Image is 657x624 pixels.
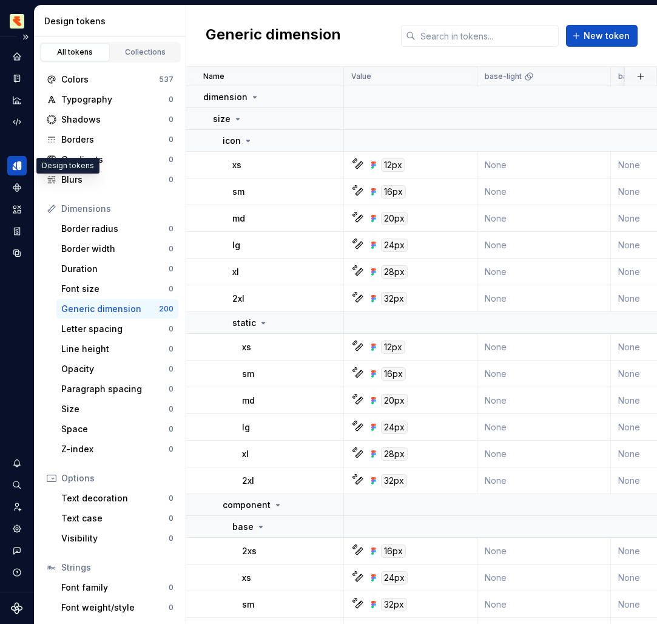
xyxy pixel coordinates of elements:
[477,259,611,285] td: None
[7,243,27,263] a: Data sources
[381,394,408,407] div: 20px
[7,47,27,66] a: Home
[42,130,178,149] a: Borders0
[566,25,638,47] button: New token
[61,582,169,594] div: Font family
[17,29,34,46] button: Expand sidebar
[36,158,99,174] div: Design tokens
[381,544,406,558] div: 16px
[477,205,611,232] td: None
[7,222,27,241] div: Storybook stories
[169,534,174,543] div: 0
[10,14,24,29] img: 0c8ec410-ab69-418c-8431-7901308c68af.png
[56,509,178,528] a: Text case0
[381,421,408,434] div: 24px
[61,174,169,186] div: Blurs
[477,152,611,178] td: None
[42,70,178,89] a: Colors537
[203,91,248,103] p: dimension
[11,602,23,614] a: Supernova Logo
[56,359,178,379] a: Opacity0
[42,110,178,129] a: Shadows0
[242,448,249,460] p: xl
[416,25,559,47] input: Search in tokens...
[381,185,406,198] div: 16px
[56,259,178,279] a: Duration0
[56,219,178,239] a: Border radius0
[381,571,408,585] div: 24px
[242,475,254,487] p: 2xl
[61,203,174,215] div: Dimensions
[169,115,174,124] div: 0
[7,200,27,219] a: Assets
[61,472,174,484] div: Options
[351,72,371,81] p: Value
[169,364,174,374] div: 0
[56,379,178,399] a: Paragraph spacing0
[169,244,174,254] div: 0
[61,532,169,544] div: Visibility
[232,159,241,171] p: xs
[7,497,27,517] div: Invite team
[7,453,27,473] div: Notifications
[61,403,169,415] div: Size
[477,285,611,312] td: None
[232,521,254,533] p: base
[169,175,174,185] div: 0
[61,114,169,126] div: Shadows
[477,538,611,565] td: None
[56,598,178,617] a: Font weight/style0
[7,475,27,495] button: Search ⌘K
[477,361,611,387] td: None
[477,334,611,361] td: None
[223,135,241,147] p: icon
[169,344,174,354] div: 0
[61,154,169,166] div: Gradients
[42,150,178,169] a: Gradients0
[485,72,522,81] p: base-light
[381,265,408,279] div: 28px
[206,25,341,47] h2: Generic dimension
[381,598,407,611] div: 32px
[381,447,408,461] div: 28px
[61,323,169,335] div: Letter spacing
[61,443,169,455] div: Z-index
[232,212,245,225] p: md
[242,599,254,611] p: sm
[242,421,250,433] p: lg
[381,367,406,381] div: 16px
[61,263,169,275] div: Duration
[477,591,611,618] td: None
[7,69,27,88] div: Documentation
[7,112,27,132] a: Code automation
[477,565,611,591] td: None
[61,343,169,355] div: Line height
[7,90,27,110] div: Analytics
[169,95,174,104] div: 0
[56,339,178,359] a: Line height0
[7,156,27,175] a: Design tokens
[169,444,174,454] div: 0
[7,178,27,197] div: Components
[223,499,271,511] p: component
[242,395,255,407] p: md
[61,383,169,395] div: Paragraph spacing
[169,384,174,394] div: 0
[232,293,244,305] p: 2xl
[169,583,174,592] div: 0
[477,467,611,494] td: None
[584,30,630,42] span: New token
[7,541,27,560] div: Contact support
[56,299,178,319] a: Generic dimension200
[169,135,174,144] div: 0
[42,90,178,109] a: Typography0
[56,439,178,459] a: Z-index0
[203,72,224,81] p: Name
[61,363,169,375] div: Opacity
